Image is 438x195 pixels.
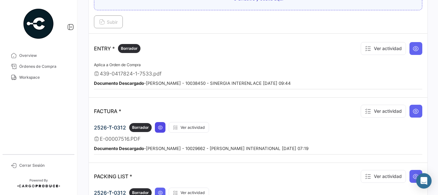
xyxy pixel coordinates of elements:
a: Órdenes de Compra [5,61,72,72]
button: Ver actividad [361,170,406,183]
p: ENTRY * [94,44,140,53]
span: Borrador [121,46,138,51]
span: Borrador [132,125,149,130]
button: Ver actividad [361,42,406,55]
a: Workspace [5,72,72,83]
small: - [PERSON_NAME] - 10038450 - SINERGIA INTERENLACE [DATE] 09:44 [94,81,291,86]
a: Overview [5,50,72,61]
button: Subir [94,15,123,28]
p: PACKING LIST * [94,173,132,180]
small: - [PERSON_NAME] - 10029662 - [PERSON_NAME] INTERNATIONAL [DATE] 07:19 [94,146,308,151]
span: Overview [19,53,69,58]
span: Órdenes de Compra [19,64,69,69]
b: Documento Descargado [94,146,144,151]
b: Documento Descargado [94,81,144,86]
span: E-00007516.PDF [100,136,140,142]
button: Ver actividad [169,122,209,133]
span: 2526-T-0312 [94,124,126,131]
span: 439-0417824-1-7533.pdf [100,70,162,77]
span: Aplica a Orden de Compra [94,62,141,67]
button: Ver actividad [361,105,406,118]
span: Cerrar Sesión [19,163,69,168]
span: Workspace [19,75,69,80]
p: FACTURA * [94,108,121,114]
span: Subir [99,19,118,25]
div: Abrir Intercom Messenger [416,173,432,189]
img: powered-by.png [22,8,55,40]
